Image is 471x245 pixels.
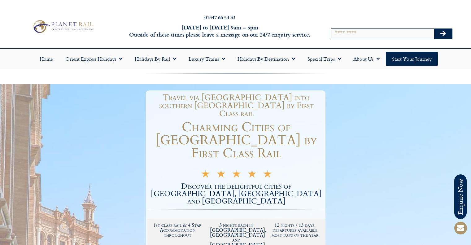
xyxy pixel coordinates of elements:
h1: Charming Cities of [GEOGRAPHIC_DATA] by First Class Rail [147,121,325,160]
i: ★ [201,172,210,179]
a: Orient Express Holidays [59,52,129,66]
img: Planet Rail Train Holidays Logo [31,19,95,34]
button: Search [434,29,452,39]
i: ★ [247,172,257,179]
a: 01347 66 53 33 [204,14,235,21]
h2: 12 nights / 13 days, departures available most days of the year [269,223,321,238]
a: Special Trips [301,52,347,66]
a: Start your Journey [386,52,438,66]
i: ★ [263,172,272,179]
a: About Us [347,52,386,66]
a: Home [33,52,59,66]
nav: Menu [3,52,468,66]
div: 5/5 [201,170,272,179]
h6: [DATE] to [DATE] 9am – 5pm Outside of these times please leave a message on our 24/7 enquiry serv... [127,24,312,38]
i: ★ [216,172,226,179]
i: ★ [232,172,241,179]
a: Luxury Trains [182,52,231,66]
h2: 1st class rail & 4 Star Accommodation throughout [151,223,204,238]
h1: Travel via [GEOGRAPHIC_DATA] into southern [GEOGRAPHIC_DATA] by First Class rail [150,94,322,118]
h2: Discover the delightful cities of [GEOGRAPHIC_DATA], [GEOGRAPHIC_DATA] and [GEOGRAPHIC_DATA] [147,183,325,205]
a: Holidays by Destination [231,52,301,66]
a: Holidays by Rail [129,52,182,66]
